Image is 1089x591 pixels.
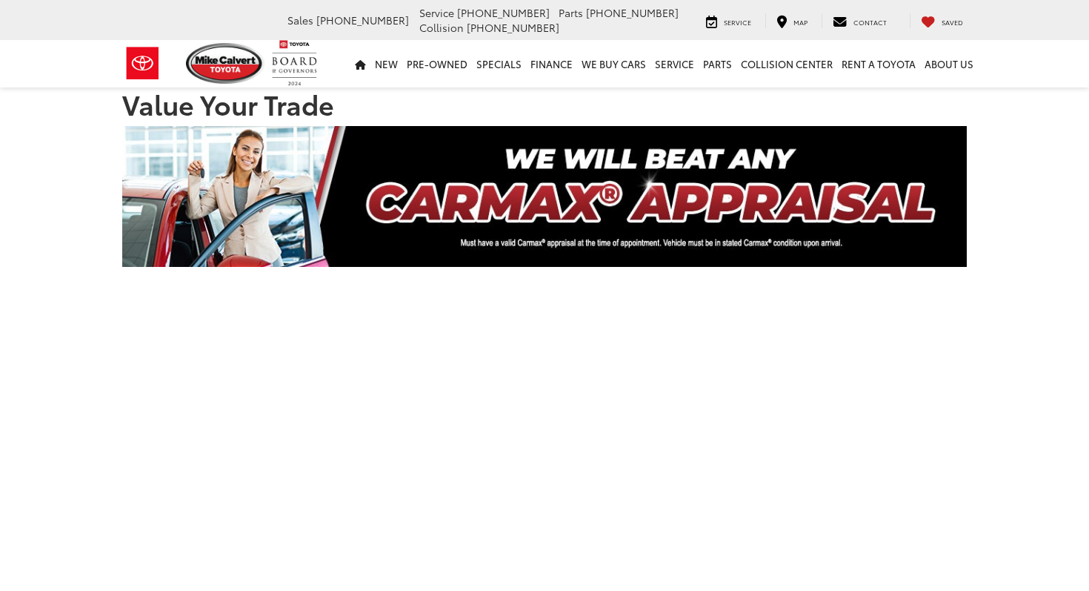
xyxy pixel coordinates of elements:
span: [PHONE_NUMBER] [586,5,679,20]
span: [PHONE_NUMBER] [467,20,559,35]
a: Home [350,40,370,88]
a: Parts [699,40,736,88]
span: Service [419,5,454,20]
a: About Us [920,40,978,88]
a: Specials [472,40,526,88]
a: Map [765,13,819,28]
h1: Value Your Trade [122,89,967,119]
img: CARMAX [122,126,967,267]
span: Parts [559,5,583,20]
a: Collision Center [736,40,837,88]
a: Finance [526,40,577,88]
img: Mike Calvert Toyota [186,43,264,84]
a: New [370,40,402,88]
span: Saved [942,17,963,27]
a: WE BUY CARS [577,40,650,88]
a: My Saved Vehicles [910,13,974,28]
span: Service [724,17,751,27]
a: Pre-Owned [402,40,472,88]
a: Service [650,40,699,88]
a: Rent a Toyota [837,40,920,88]
span: [PHONE_NUMBER] [457,5,550,20]
span: Contact [853,17,887,27]
a: Contact [822,13,898,28]
a: Service [695,13,762,28]
span: Sales [287,13,313,27]
span: [PHONE_NUMBER] [316,13,409,27]
img: Toyota [115,39,170,88]
span: Map [793,17,807,27]
span: Collision [419,20,464,35]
